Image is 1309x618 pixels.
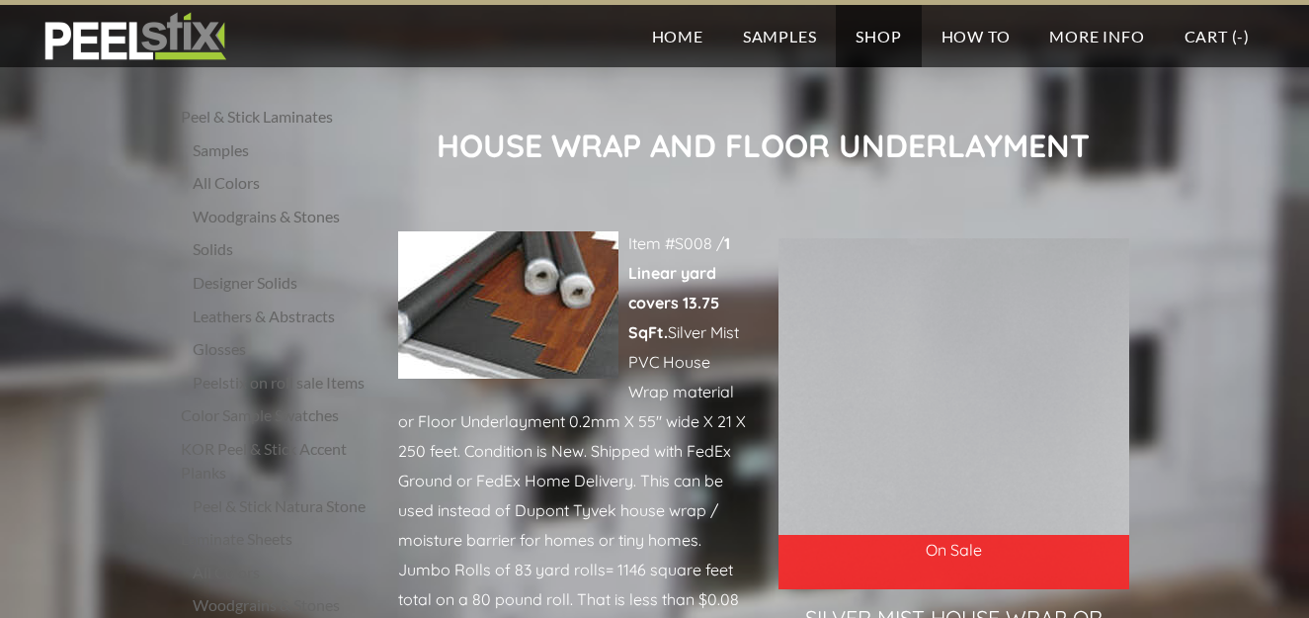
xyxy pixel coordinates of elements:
a: All Colors [193,561,378,584]
a: How To [922,5,1030,67]
a: Home [632,5,723,67]
strong: House wrap ANd floor underlayment [437,126,1090,165]
a: Peel & Stick Laminates [181,105,378,129]
a: KOR Peel & Stick Accent Planks [181,437,378,485]
a: Peel & Stick Natura Stone [193,494,378,518]
a: Laminate Sheets [181,527,378,551]
a: More Info [1029,5,1164,67]
a: Shop [836,5,921,67]
img: REFACE SUPPLIES [40,12,230,61]
a: Color Sample Swatches [181,403,378,427]
span: - [1237,27,1244,45]
a: Woodgrains & Stones [193,205,378,228]
a: Designer Solids [193,271,378,295]
a: Peelstix on roll sale Items [193,371,378,395]
img: Picture [398,231,618,379]
a: All Colors [193,171,378,195]
a: Cart (-) [1165,5,1269,67]
a: Woodgrains & Stones [193,593,378,617]
a: Solids [193,237,378,261]
a: Samples [193,138,378,162]
a: Leathers & Abstracts [193,305,378,328]
a: Samples [723,5,837,67]
a: Glosses [193,337,378,361]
